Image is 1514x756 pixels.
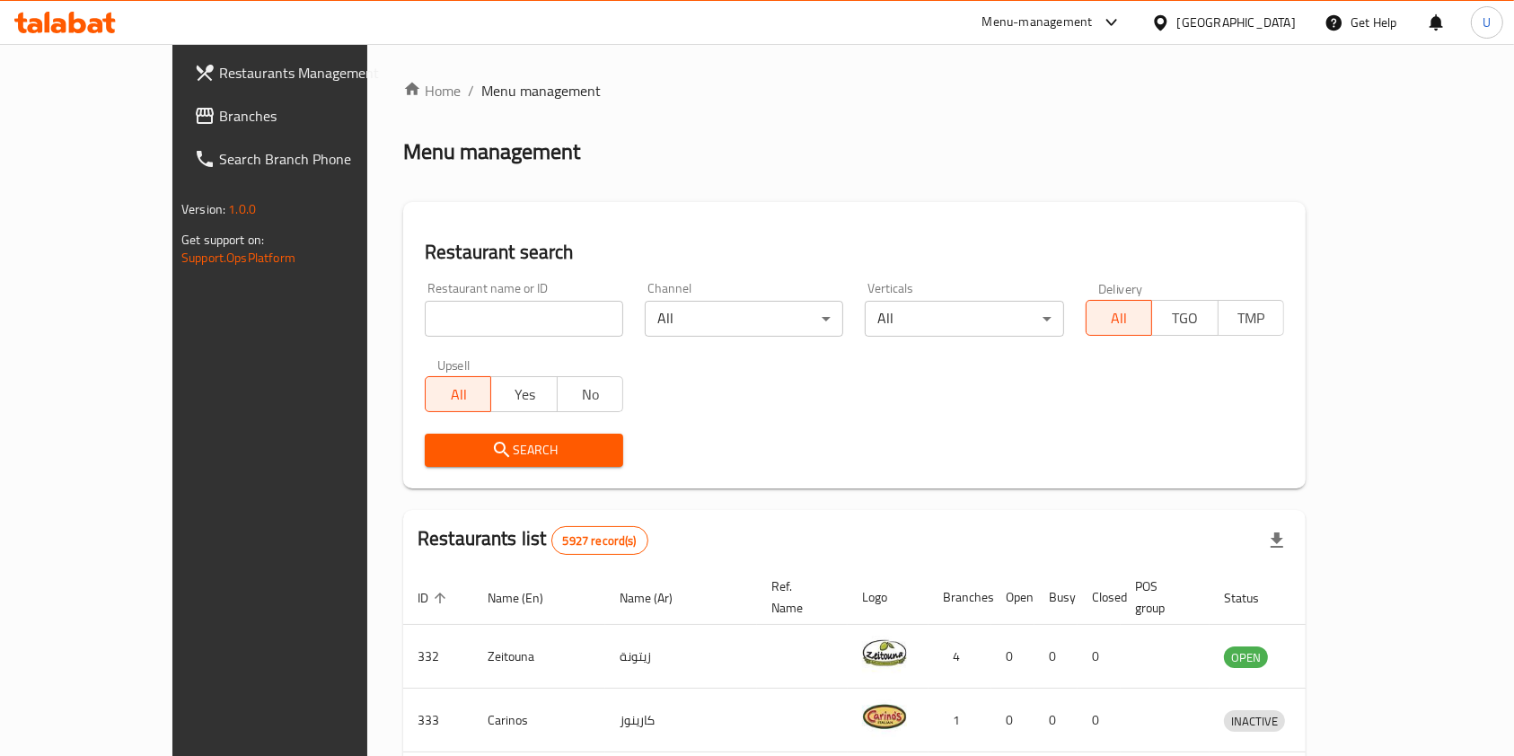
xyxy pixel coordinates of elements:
[1224,711,1285,732] span: INACTIVE
[1078,570,1121,625] th: Closed
[1177,13,1296,32] div: [GEOGRAPHIC_DATA]
[468,80,474,101] li: /
[1224,647,1268,668] span: OPEN
[425,434,623,467] button: Search
[862,694,907,739] img: Carinos
[929,689,991,752] td: 1
[181,198,225,221] span: Version:
[991,689,1034,752] td: 0
[418,525,648,555] h2: Restaurants list
[982,12,1093,33] div: Menu-management
[425,376,491,412] button: All
[403,80,461,101] a: Home
[929,625,991,689] td: 4
[620,587,696,609] span: Name (Ar)
[1224,587,1282,609] span: Status
[565,382,616,408] span: No
[181,228,264,251] span: Get support on:
[403,137,580,166] h2: Menu management
[403,80,1306,101] nav: breadcrumb
[425,301,623,337] input: Search for restaurant name or ID..
[219,105,411,127] span: Branches
[991,570,1034,625] th: Open
[1135,576,1188,619] span: POS group
[552,532,647,549] span: 5927 record(s)
[181,246,295,269] a: Support.OpsPlatform
[490,376,557,412] button: Yes
[439,439,609,462] span: Search
[1094,305,1145,331] span: All
[1226,305,1277,331] span: TMP
[865,301,1063,337] div: All
[219,62,411,84] span: Restaurants Management
[425,239,1284,266] h2: Restaurant search
[481,80,601,101] span: Menu management
[605,689,757,752] td: كارينوز
[498,382,550,408] span: Yes
[418,587,452,609] span: ID
[1034,625,1078,689] td: 0
[1159,305,1210,331] span: TGO
[1218,300,1284,336] button: TMP
[180,94,426,137] a: Branches
[219,148,411,170] span: Search Branch Phone
[473,689,605,752] td: Carinos
[1224,710,1285,732] div: INACTIVE
[557,376,623,412] button: No
[991,625,1034,689] td: 0
[433,382,484,408] span: All
[1151,300,1218,336] button: TGO
[403,689,473,752] td: 333
[1078,689,1121,752] td: 0
[551,526,648,555] div: Total records count
[180,137,426,180] a: Search Branch Phone
[1078,625,1121,689] td: 0
[180,51,426,94] a: Restaurants Management
[848,570,929,625] th: Logo
[228,198,256,221] span: 1.0.0
[1483,13,1491,32] span: U
[1255,519,1298,562] div: Export file
[862,630,907,675] img: Zeitouna
[1034,570,1078,625] th: Busy
[437,358,471,371] label: Upsell
[605,625,757,689] td: زيتونة
[1034,689,1078,752] td: 0
[1086,300,1152,336] button: All
[1098,282,1143,294] label: Delivery
[488,587,567,609] span: Name (En)
[929,570,991,625] th: Branches
[771,576,826,619] span: Ref. Name
[645,301,843,337] div: All
[403,625,473,689] td: 332
[473,625,605,689] td: Zeitouna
